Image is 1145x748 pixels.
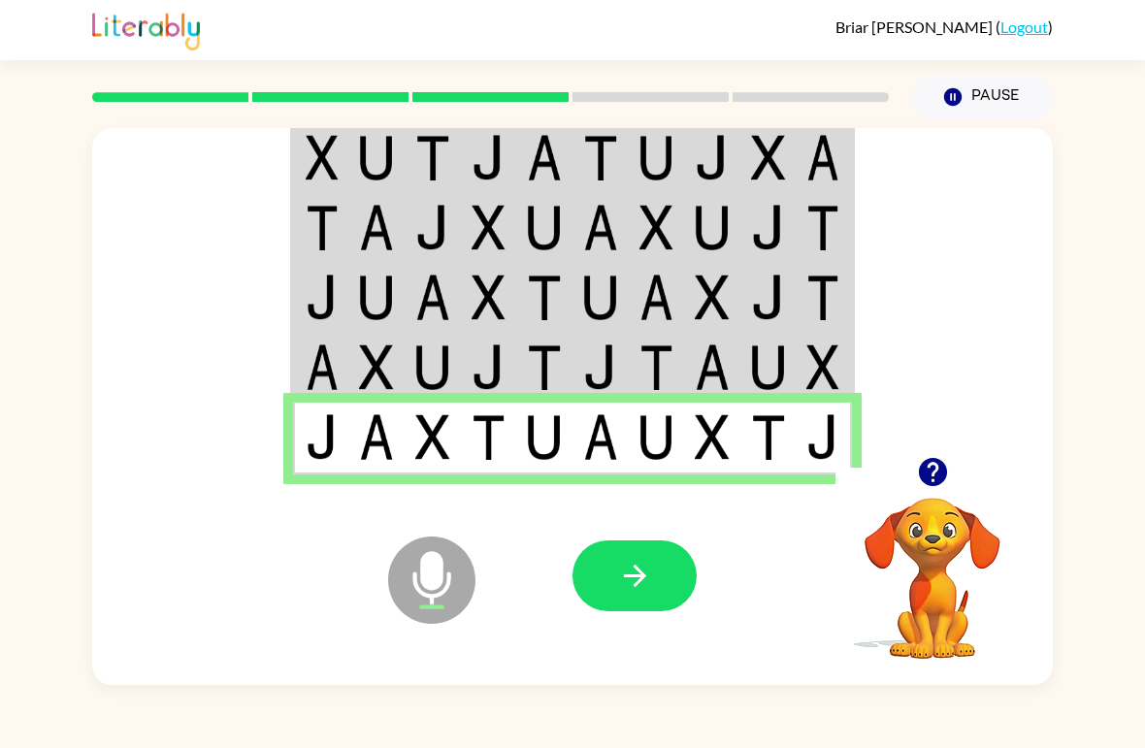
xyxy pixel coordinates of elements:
img: x [415,414,450,460]
button: Pause [912,75,1053,119]
img: j [306,275,339,320]
img: t [527,344,562,390]
img: x [695,275,730,320]
span: Briar [PERSON_NAME] [835,17,996,36]
img: a [583,414,618,460]
video: Your browser must support playing .mp4 files to use Literably. Please try using another browser. [835,468,1030,662]
img: j [415,205,450,250]
a: Logout [1000,17,1048,36]
img: j [583,344,618,390]
img: x [472,205,507,250]
img: t [472,414,507,460]
img: u [359,275,394,320]
img: u [527,414,562,460]
img: x [639,205,674,250]
img: Literably [92,8,200,50]
img: a [359,205,394,250]
img: t [639,344,674,390]
img: x [359,344,394,390]
img: j [472,135,507,180]
img: a [583,205,618,250]
img: u [583,275,618,320]
img: t [751,414,786,460]
img: x [751,135,786,180]
div: ( ) [835,17,1053,36]
img: u [695,205,730,250]
img: a [806,135,839,180]
img: x [806,344,839,390]
img: t [806,275,839,320]
img: t [806,205,839,250]
img: j [751,205,786,250]
img: a [306,344,339,390]
img: u [359,135,394,180]
img: a [695,344,730,390]
img: j [695,135,730,180]
img: t [527,275,562,320]
img: j [306,414,339,460]
img: u [639,135,674,180]
img: u [639,414,674,460]
img: x [695,414,730,460]
img: j [806,414,839,460]
img: t [415,135,450,180]
img: u [751,344,786,390]
img: j [472,344,507,390]
img: t [583,135,618,180]
img: a [415,275,450,320]
img: u [527,205,562,250]
img: x [472,275,507,320]
img: a [359,414,394,460]
img: u [415,344,450,390]
img: x [306,135,339,180]
img: t [306,205,339,250]
img: j [751,275,786,320]
img: a [639,275,674,320]
img: a [527,135,562,180]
